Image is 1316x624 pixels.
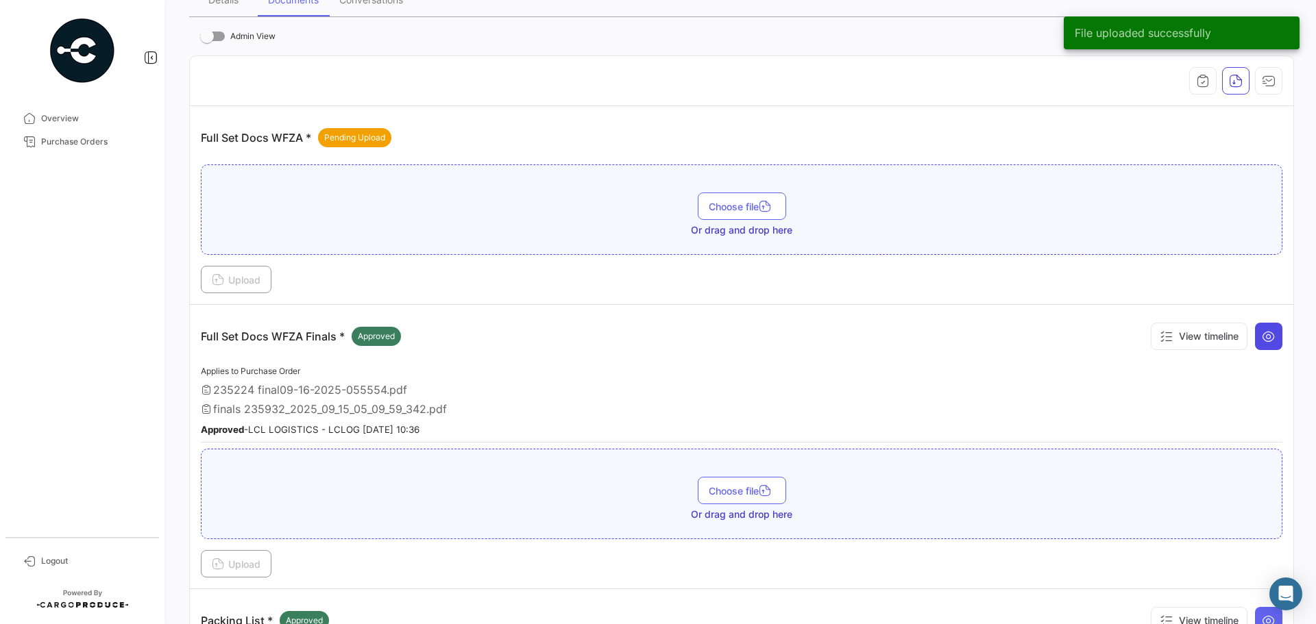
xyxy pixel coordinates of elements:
[213,383,407,397] span: 235224 final09-16-2025-055554.pdf
[201,128,391,147] p: Full Set Docs WFZA *
[1075,26,1211,40] span: File uploaded successfully
[201,550,271,577] button: Upload
[698,192,786,220] button: Choose file
[698,477,786,504] button: Choose file
[1269,577,1302,610] div: Abrir Intercom Messenger
[1151,323,1247,350] button: View timeline
[709,485,775,497] span: Choose file
[691,223,792,237] span: Or drag and drop here
[212,558,260,570] span: Upload
[201,327,401,346] p: Full Set Docs WFZA Finals *
[213,402,447,416] span: finals 235932_2025_09_15_05_09_59_342.pdf
[230,28,276,45] span: Admin View
[691,508,792,521] span: Or drag and drop here
[358,330,395,342] span: Approved
[709,201,775,212] span: Choose file
[11,107,154,130] a: Overview
[212,274,260,286] span: Upload
[201,366,300,376] span: Applies to Purchase Order
[41,136,148,148] span: Purchase Orders
[201,424,419,435] small: - LCL LOGISTICS - LCLOG [DATE] 10:36
[41,555,148,567] span: Logout
[48,16,117,85] img: powered-by.png
[201,424,244,435] b: Approved
[324,132,385,144] span: Pending Upload
[11,130,154,153] a: Purchase Orders
[201,266,271,293] button: Upload
[41,112,148,125] span: Overview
